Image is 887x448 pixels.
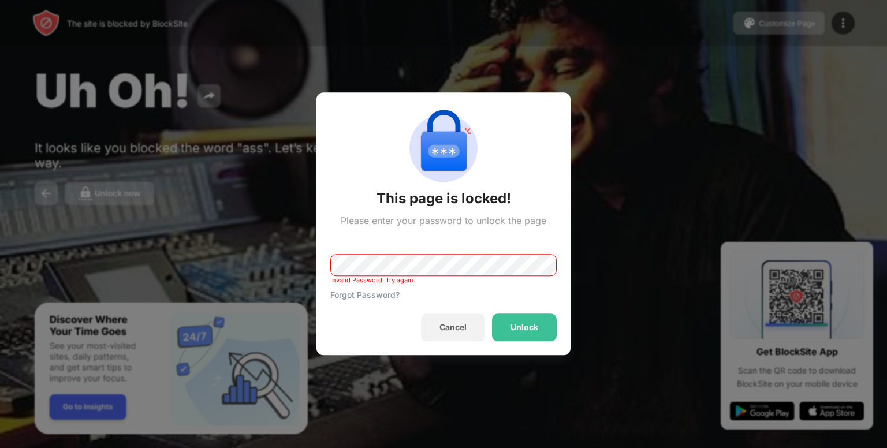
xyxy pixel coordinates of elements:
[330,277,415,285] div: Invalid Password. Try again.
[439,323,467,333] div: Cancel
[330,290,400,300] div: Forgot Password?
[510,323,538,333] div: Unlock
[402,106,485,189] img: password-protection.svg
[341,215,546,226] div: Please enter your password to unlock the page
[377,189,511,208] div: This page is locked!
